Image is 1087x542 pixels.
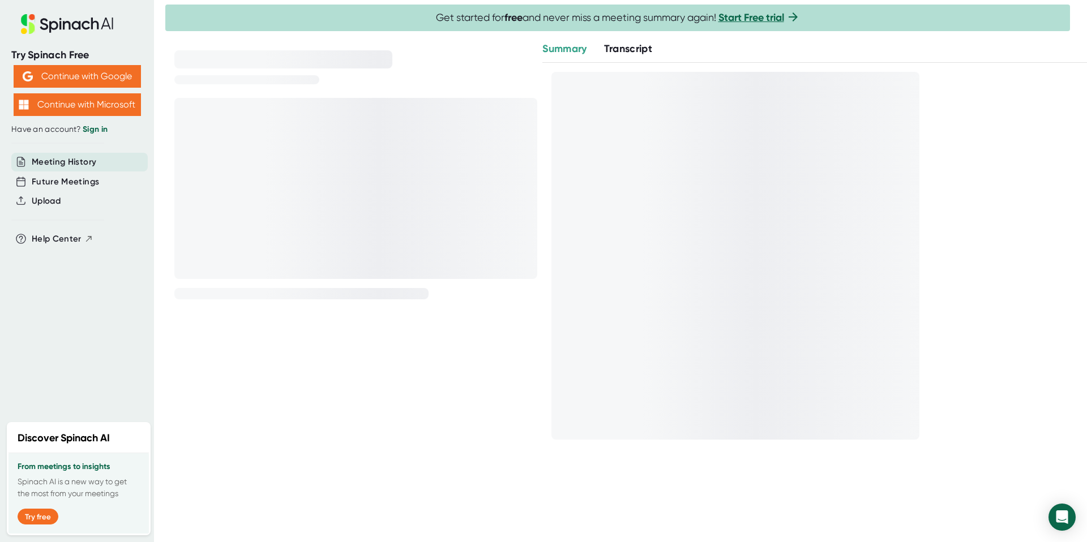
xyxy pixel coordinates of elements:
button: Future Meetings [32,175,99,188]
button: Help Center [32,233,93,246]
button: Try free [18,509,58,524]
div: Have an account? [11,124,143,135]
h2: Discover Spinach AI [18,431,110,446]
a: Start Free trial [718,11,784,24]
span: Get started for and never miss a meeting summary again! [436,11,800,24]
p: Spinach AI is a new way to get the most from your meetings [18,476,140,500]
span: Help Center [32,233,82,246]
h3: From meetings to insights [18,462,140,471]
a: Sign in [83,124,108,134]
span: Transcript [604,42,653,55]
div: Try Spinach Free [11,49,143,62]
span: Summary [542,42,587,55]
button: Summary [542,41,587,57]
div: Open Intercom Messenger [1049,504,1076,531]
button: Meeting History [32,156,96,169]
button: Continue with Microsoft [14,93,141,116]
button: Transcript [604,41,653,57]
button: Upload [32,195,61,208]
img: Aehbyd4JwY73AAAAAElFTkSuQmCC [23,71,33,81]
button: Continue with Google [14,65,141,88]
b: free [504,11,523,24]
